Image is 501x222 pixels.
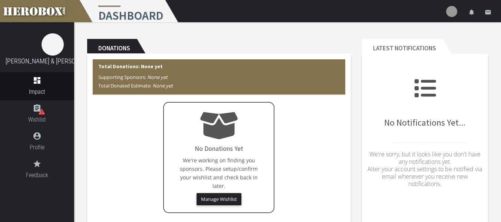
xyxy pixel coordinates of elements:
h2: No Notifications Yet... [367,77,482,127]
button: Manage Wishlist [197,193,241,205]
i: None yet [147,74,168,80]
span: Alter your account settings to be notified via email whenever you receive new notifications. [367,165,482,188]
span: Supporting Sponsors: [98,74,168,80]
span: Total Donated Estimate: [98,82,173,89]
i: email [485,9,491,16]
h4: No Donations Yet [195,145,243,152]
span: We're sorry, but it looks like you don't have any notifications yet. [369,150,481,166]
h2: Latest Notifications [362,39,443,54]
div: No Notifications Yet... [367,59,482,211]
h2: Donations [87,39,137,54]
b: Total Donations: None yet [98,63,163,70]
img: image [42,33,64,56]
i: None yet [152,82,173,89]
img: user-image [446,6,457,17]
div: Total Donations: None yet [93,59,345,95]
i: notifications [468,9,475,16]
i: dashboard [33,76,42,85]
p: We're working on finding you sponsors. Please setup/confirm your wishlist and check back in later. [171,156,266,190]
a: [PERSON_NAME] & [PERSON_NAME] [6,57,100,65]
